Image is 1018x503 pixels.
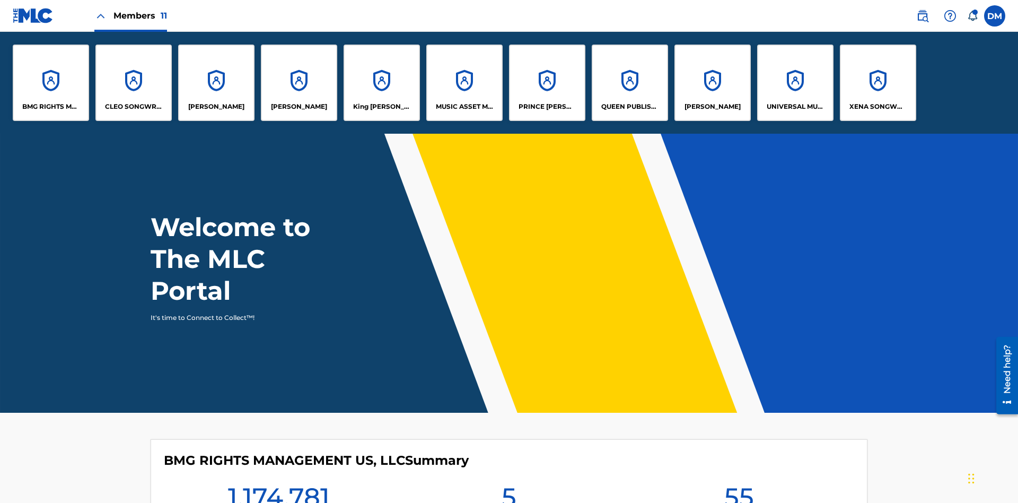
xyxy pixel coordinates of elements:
span: Members [113,10,167,22]
p: QUEEN PUBLISHA [601,102,659,111]
a: AccountsQUEEN PUBLISHA [592,45,668,121]
a: Public Search [912,5,933,27]
a: AccountsMUSIC ASSET MANAGEMENT (MAM) [426,45,503,121]
div: Help [940,5,961,27]
p: RONALD MCTESTERSON [684,102,741,111]
img: Close [94,10,107,22]
p: ELVIS COSTELLO [188,102,244,111]
a: AccountsXENA SONGWRITER [840,45,916,121]
p: PRINCE MCTESTERSON [519,102,576,111]
h1: Welcome to The MLC Portal [151,211,349,307]
iframe: Chat Widget [965,452,1018,503]
p: BMG RIGHTS MANAGEMENT US, LLC [22,102,80,111]
h4: BMG RIGHTS MANAGEMENT US, LLC [164,453,469,469]
a: AccountsUNIVERSAL MUSIC PUB GROUP [757,45,833,121]
a: AccountsCLEO SONGWRITER [95,45,172,121]
img: help [944,10,956,22]
a: AccountsKing [PERSON_NAME] [344,45,420,121]
div: User Menu [984,5,1005,27]
img: search [916,10,929,22]
img: MLC Logo [13,8,54,23]
p: It's time to Connect to Collect™! [151,313,335,323]
div: Drag [968,463,975,495]
p: CLEO SONGWRITER [105,102,163,111]
a: Accounts[PERSON_NAME] [178,45,254,121]
p: UNIVERSAL MUSIC PUB GROUP [767,102,824,111]
p: MUSIC ASSET MANAGEMENT (MAM) [436,102,494,111]
a: Accounts[PERSON_NAME] [674,45,751,121]
a: AccountsBMG RIGHTS MANAGEMENT US, LLC [13,45,89,121]
a: AccountsPRINCE [PERSON_NAME] [509,45,585,121]
a: Accounts[PERSON_NAME] [261,45,337,121]
div: Notifications [967,11,978,21]
span: 11 [161,11,167,21]
iframe: Resource Center [988,333,1018,420]
p: EYAMA MCSINGER [271,102,327,111]
p: XENA SONGWRITER [849,102,907,111]
p: King McTesterson [353,102,411,111]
